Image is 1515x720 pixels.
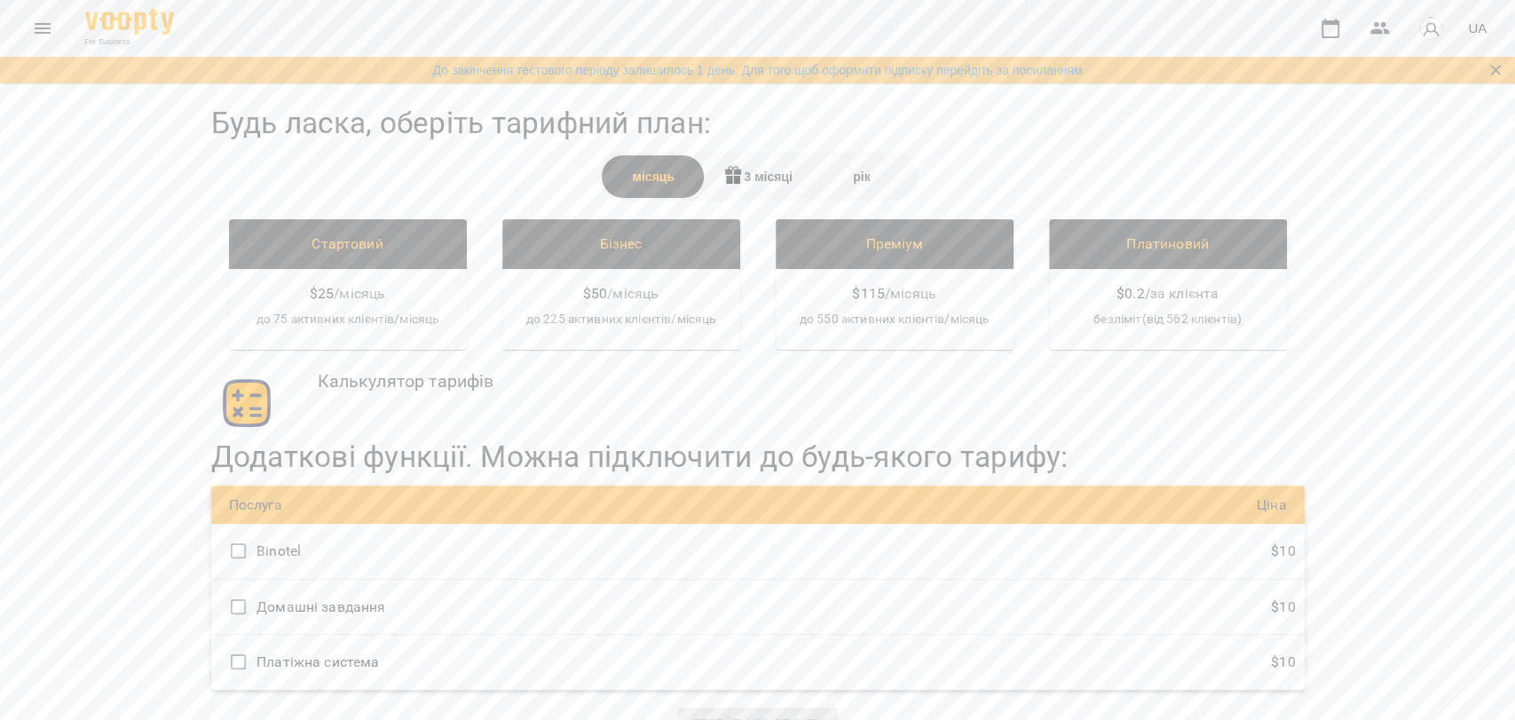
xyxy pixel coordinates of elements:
[243,311,453,328] p: до 75 активних клієнтів/місяць
[1271,597,1295,618] p: $ 10
[334,283,385,305] span: / місяць
[432,61,1082,79] a: До закінчення тестового періоду залишилось 1 день. Для того щоб оформити підписку перейдіть за по...
[1117,283,1124,305] span: $
[607,283,659,305] span: / місяць
[885,283,936,305] span: / місяць
[852,283,860,305] span: $
[211,439,1069,475] h2: Додаткові функції. Можна підключити до будь-якого тарифу:
[85,9,174,35] img: Voopty Logo
[1483,58,1508,83] button: Закрити сповіщення
[256,652,379,673] p: Платіжна система
[706,155,809,198] div: При сплаті за три місяці отримайте безкоштовне налаштування акаунту від служби підтримки Voopty
[790,233,999,255] div: Преміум
[318,368,494,432] h2: Калькулятор тарифів
[310,283,318,305] span: $
[243,233,453,255] div: Стартовий
[318,283,334,305] span: 25
[85,36,174,48] span: For Business
[1063,311,1273,328] p: безліміт(від 562 клієнтів)
[602,155,706,198] div: місяць
[790,311,999,328] p: до 550 активних клієнтів/місяць
[591,283,607,305] span: 50
[211,105,1305,141] h2: Будь ласка, оберіть тарифний план:
[220,376,273,430] img: calculator
[517,233,726,255] div: Бізнес
[517,311,726,328] p: до 225 активних клієнтів/місяць
[809,155,913,198] div: рік
[1124,283,1144,305] span: 0.2
[860,283,884,305] span: 115
[583,283,591,305] span: $
[256,541,301,562] p: Binotel
[758,495,1287,516] p: Ціна
[1271,652,1295,673] p: $ 10
[21,7,64,50] button: Menu
[256,597,385,618] p: Домашні завдання
[229,495,758,516] p: Послуга
[1271,541,1295,562] p: $ 10
[1144,283,1219,305] span: / за клієнта
[1468,19,1487,37] span: UA
[1418,16,1443,41] img: avatar_s.png
[1063,233,1273,255] div: Платиновий
[1461,12,1494,44] button: UA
